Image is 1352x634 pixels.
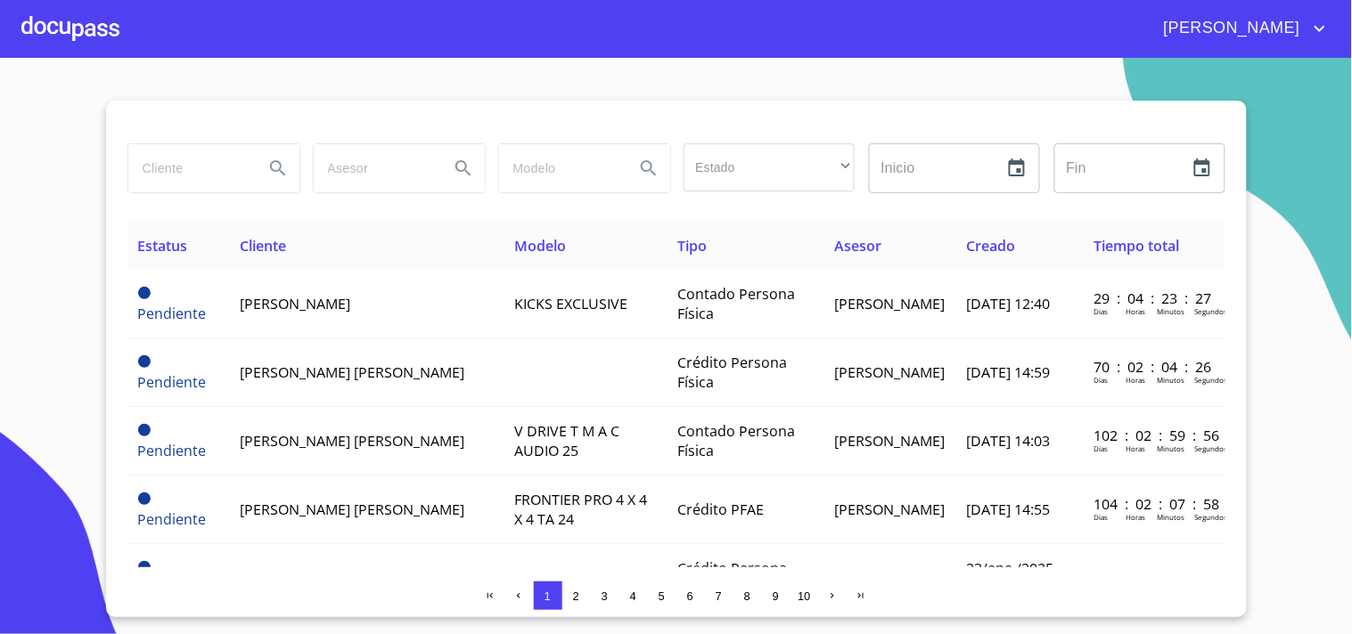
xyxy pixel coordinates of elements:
[648,581,676,610] button: 5
[138,236,188,256] span: Estatus
[1151,14,1309,43] span: [PERSON_NAME]
[630,589,636,603] span: 4
[545,589,551,603] span: 1
[659,589,665,603] span: 5
[602,589,608,603] span: 3
[1194,443,1227,453] p: Segundos
[138,441,207,460] span: Pendiente
[514,421,619,460] span: V DRIVE T M A C AUDIO 25
[591,581,619,610] button: 3
[1094,357,1214,377] p: 70 : 02 : 04 : 26
[733,581,762,610] button: 8
[966,431,1050,451] span: [DATE] 14:03
[1094,375,1108,385] p: Dias
[138,287,151,299] span: Pendiente
[966,236,1015,256] span: Creado
[1094,306,1108,316] p: Dias
[534,581,562,610] button: 1
[562,581,591,610] button: 2
[966,294,1050,313] span: [DATE] 12:40
[716,589,722,603] span: 7
[677,236,707,256] span: Tipo
[1157,443,1184,453] p: Minutos
[705,581,733,610] button: 7
[240,294,350,313] span: [PERSON_NAME]
[573,589,579,603] span: 2
[834,294,945,313] span: [PERSON_NAME]
[1094,494,1214,514] p: 104 : 02 : 07 : 58
[138,492,151,505] span: Pendiente
[1126,375,1145,385] p: Horas
[627,147,670,190] button: Search
[834,431,945,451] span: [PERSON_NAME]
[687,589,693,603] span: 6
[138,424,151,436] span: Pendiente
[798,589,810,603] span: 10
[677,353,787,392] span: Crédito Persona Física
[834,236,881,256] span: Asesor
[1094,289,1214,308] p: 29 : 04 : 23 : 27
[514,490,647,529] span: FRONTIER PRO 4 X 4 X 4 TA 24
[966,558,1053,597] span: 23/ene./2025 18:03
[240,431,464,451] span: [PERSON_NAME] [PERSON_NAME]
[1094,563,1214,582] p: 258 : 23 : 00 : 24
[514,236,566,256] span: Modelo
[619,581,648,610] button: 4
[240,362,464,382] span: [PERSON_NAME] [PERSON_NAME]
[240,236,286,256] span: Cliente
[677,421,795,460] span: Contado Persona Física
[240,500,464,519] span: [PERSON_NAME] [PERSON_NAME]
[1094,443,1108,453] p: Dias
[314,144,435,192] input: search
[1126,443,1145,453] p: Horas
[1151,14,1331,43] button: account of current user
[514,294,627,313] span: KICKS EXCLUSIVE
[1094,512,1108,522] p: Dias
[791,581,819,610] button: 10
[1094,426,1214,445] p: 102 : 02 : 59 : 56
[676,581,705,610] button: 6
[1157,375,1184,385] p: Minutos
[684,143,855,191] div: ​
[834,500,945,519] span: [PERSON_NAME]
[1194,375,1227,385] p: Segundos
[257,147,299,190] button: Search
[1094,236,1179,256] span: Tiempo total
[138,561,151,573] span: Pendiente
[1194,512,1227,522] p: Segundos
[1126,306,1145,316] p: Horas
[138,509,207,529] span: Pendiente
[1157,306,1184,316] p: Minutos
[773,589,779,603] span: 9
[128,144,250,192] input: search
[138,304,207,323] span: Pendiente
[138,372,207,392] span: Pendiente
[677,500,764,519] span: Crédito PFAE
[762,581,791,610] button: 9
[138,355,151,368] span: Pendiente
[677,284,795,323] span: Contado Persona Física
[499,144,620,192] input: search
[1194,306,1227,316] p: Segundos
[442,147,485,190] button: Search
[966,362,1050,382] span: [DATE] 14:59
[744,589,750,603] span: 8
[834,362,945,382] span: [PERSON_NAME]
[966,500,1050,519] span: [DATE] 14:55
[1157,512,1184,522] p: Minutos
[1126,512,1145,522] p: Horas
[677,558,787,597] span: Crédito Persona Física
